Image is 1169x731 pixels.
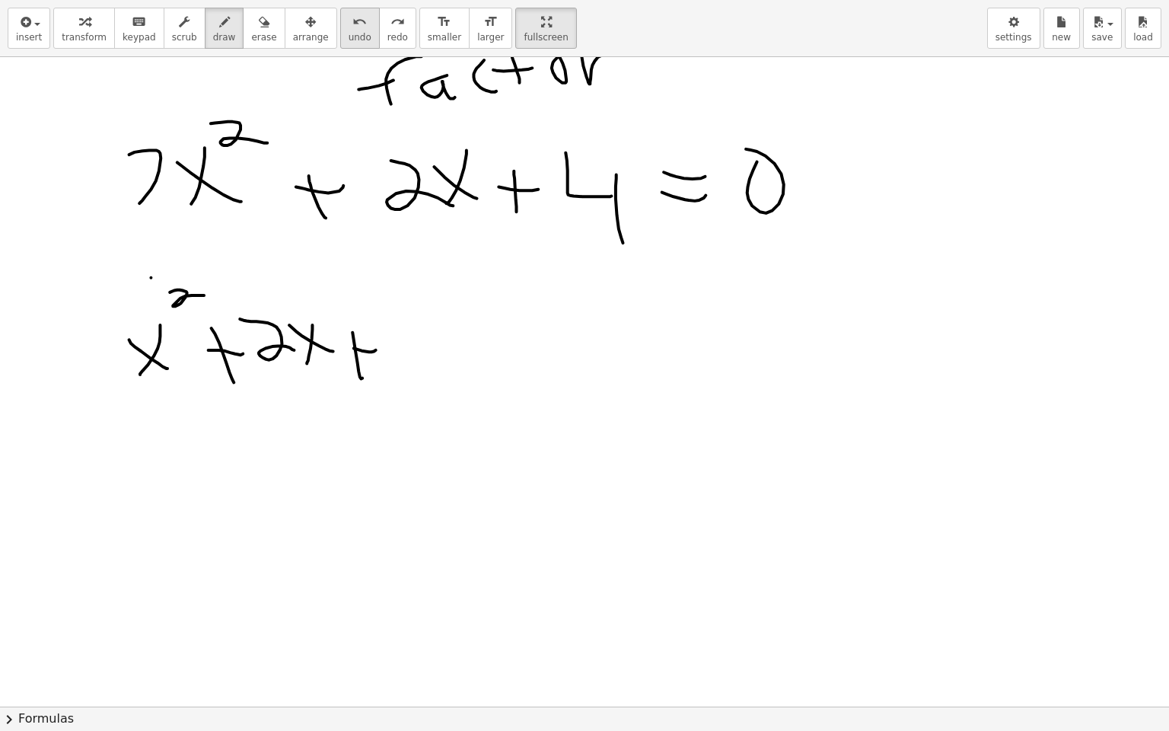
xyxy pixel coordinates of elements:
span: insert [16,32,42,43]
span: draw [213,32,236,43]
button: settings [987,8,1040,49]
span: load [1133,32,1153,43]
span: fullscreen [524,32,568,43]
button: erase [243,8,285,49]
i: keyboard [132,13,146,31]
button: insert [8,8,50,49]
span: undo [349,32,371,43]
button: undoundo [340,8,380,49]
button: scrub [164,8,205,49]
button: load [1125,8,1161,49]
button: redoredo [379,8,416,49]
button: new [1043,8,1080,49]
button: format_sizesmaller [419,8,470,49]
button: transform [53,8,115,49]
span: scrub [172,32,197,43]
span: keypad [123,32,156,43]
span: transform [62,32,107,43]
span: new [1052,32,1071,43]
button: keyboardkeypad [114,8,164,49]
span: redo [387,32,408,43]
button: arrange [285,8,337,49]
span: smaller [428,32,461,43]
i: undo [352,13,367,31]
span: erase [251,32,276,43]
span: settings [995,32,1032,43]
button: fullscreen [515,8,576,49]
span: save [1091,32,1113,43]
i: redo [390,13,405,31]
button: draw [205,8,244,49]
button: save [1083,8,1122,49]
span: larger [477,32,504,43]
i: format_size [437,13,451,31]
i: format_size [483,13,498,31]
button: format_sizelarger [469,8,512,49]
span: arrange [293,32,329,43]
